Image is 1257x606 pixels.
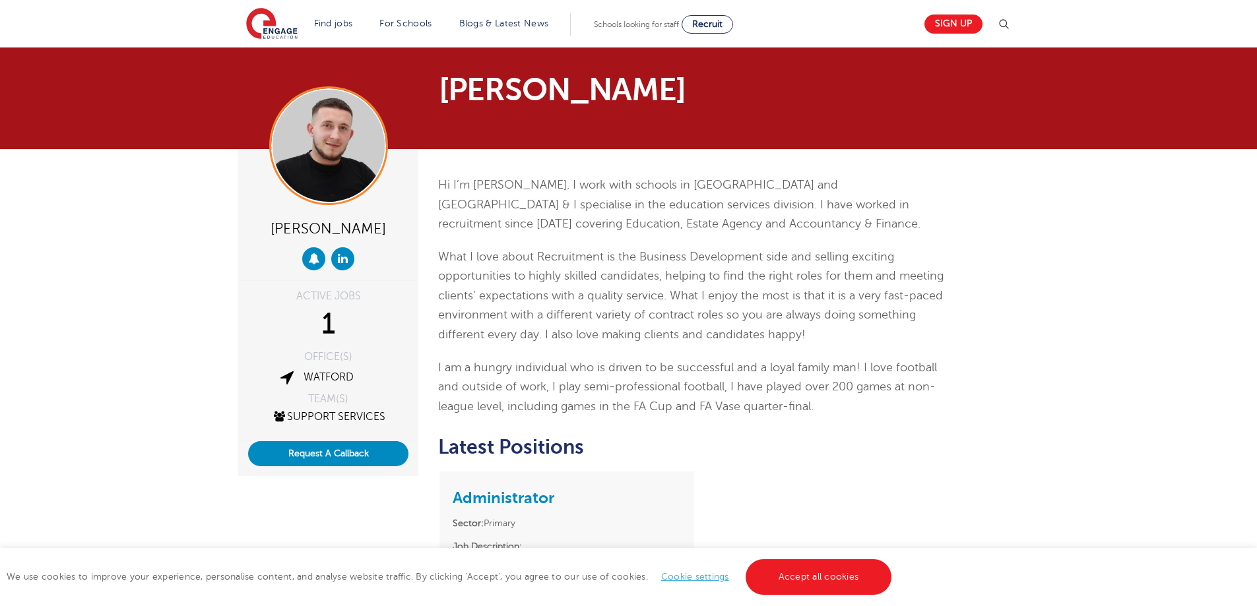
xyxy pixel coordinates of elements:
[594,20,679,29] span: Schools looking for staff
[453,518,484,528] strong: Sector:
[682,15,733,34] a: Recruit
[248,308,408,341] div: 1
[924,15,983,34] a: Sign up
[459,18,549,28] a: Blogs & Latest News
[438,358,952,417] p: I am a hungry individual who is driven to be successful and a loyal family man! I love football a...
[272,411,385,423] a: Support Services
[304,371,354,383] a: Watford
[248,394,408,404] div: TEAM(S)
[453,541,522,551] strong: Job Description:
[246,8,298,41] img: Engage Education
[438,247,952,345] p: What I love about Recruitment is the Business Development side and selling exciting opportunities...
[379,18,432,28] a: For Schools
[692,19,723,29] span: Recruit
[453,516,680,531] li: Primary
[248,291,408,301] div: ACTIVE JOBS
[438,175,952,234] p: Hi I’m [PERSON_NAME]. I work with schools in [GEOGRAPHIC_DATA] and [GEOGRAPHIC_DATA] & I speciali...
[7,572,895,582] span: We use cookies to improve your experience, personalise content, and analyse website traffic. By c...
[248,441,408,466] button: Request A Callback
[314,18,353,28] a: Find jobs
[453,489,554,507] a: Administrator
[439,74,752,106] h1: [PERSON_NAME]
[248,215,408,241] div: [PERSON_NAME]
[248,351,408,362] div: OFFICE(S)
[438,436,952,458] h2: Latest Positions
[746,559,892,595] a: Accept all cookies
[661,572,729,582] a: Cookie settings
